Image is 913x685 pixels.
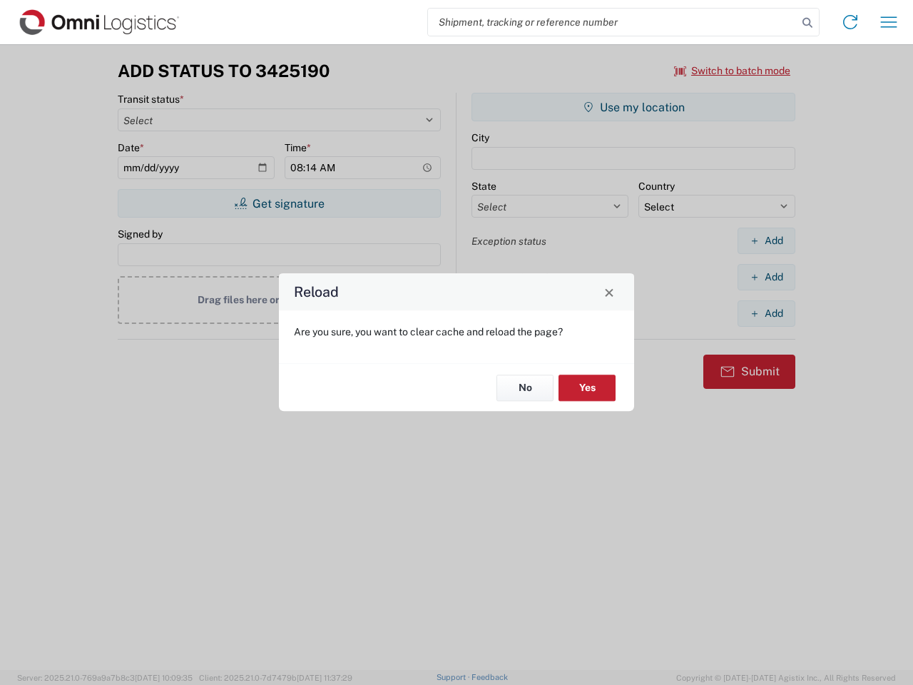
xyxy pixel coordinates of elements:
[599,282,619,302] button: Close
[496,375,554,401] button: No
[558,375,616,401] button: Yes
[428,9,797,36] input: Shipment, tracking or reference number
[294,282,339,303] h4: Reload
[294,325,619,338] p: Are you sure, you want to clear cache and reload the page?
